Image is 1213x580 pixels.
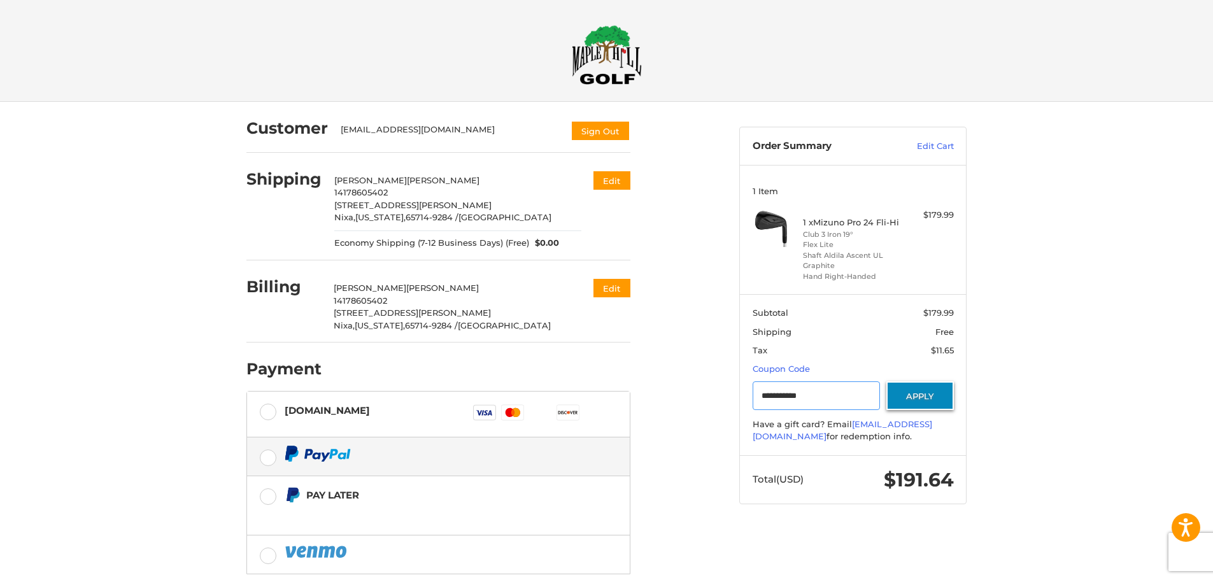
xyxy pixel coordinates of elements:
[1108,546,1213,580] iframe: Google Customer Reviews
[405,320,458,330] span: 65714-9284 /
[884,468,954,492] span: $191.64
[753,418,954,443] div: Have a gift card? Email for redemption info.
[285,446,351,462] img: PayPal icon
[803,229,900,240] li: Club 3 Iron 19°
[935,327,954,337] span: Free
[285,508,551,520] iframe: PayPal Message 1
[306,485,550,506] div: Pay Later
[803,271,900,282] li: Hand Right-Handed
[285,487,301,503] img: Pay Later icon
[355,212,406,222] span: [US_STATE],
[923,308,954,318] span: $179.99
[753,140,890,153] h3: Order Summary
[458,320,551,330] span: [GEOGRAPHIC_DATA]
[904,209,954,222] div: $179.99
[334,295,387,306] span: 14178605402
[334,237,529,250] span: Economy Shipping (7-12 Business Days) (Free)
[803,217,900,227] h4: 1 x Mizuno Pro 24 Fli-Hi
[285,400,370,421] div: [DOMAIN_NAME]
[406,212,458,222] span: 65714-9284 /
[458,212,551,222] span: [GEOGRAPHIC_DATA]
[753,327,791,337] span: Shipping
[334,212,355,222] span: Nixa,
[886,381,954,410] button: Apply
[931,345,954,355] span: $11.65
[285,544,350,560] img: PayPal icon
[246,118,328,138] h2: Customer
[753,381,881,410] input: Gift Certificate or Coupon Code
[355,320,405,330] span: [US_STATE],
[803,239,900,250] li: Flex Lite
[406,283,479,293] span: [PERSON_NAME]
[246,169,322,189] h2: Shipping
[334,175,407,185] span: [PERSON_NAME]
[753,364,810,374] a: Coupon Code
[753,186,954,196] h3: 1 Item
[571,120,630,141] button: Sign Out
[572,25,642,85] img: Maple Hill Golf
[246,277,321,297] h2: Billing
[334,200,492,210] span: [STREET_ADDRESS][PERSON_NAME]
[246,359,322,379] h2: Payment
[593,279,630,297] button: Edit
[890,140,954,153] a: Edit Cart
[529,237,560,250] span: $0.00
[593,171,630,190] button: Edit
[334,187,388,197] span: 14178605402
[407,175,479,185] span: [PERSON_NAME]
[753,345,767,355] span: Tax
[334,308,491,318] span: [STREET_ADDRESS][PERSON_NAME]
[334,283,406,293] span: [PERSON_NAME]
[334,320,355,330] span: Nixa,
[341,124,558,141] div: [EMAIL_ADDRESS][DOMAIN_NAME]
[803,250,900,271] li: Shaft Aldila Ascent UL Graphite
[753,308,788,318] span: Subtotal
[753,473,804,485] span: Total (USD)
